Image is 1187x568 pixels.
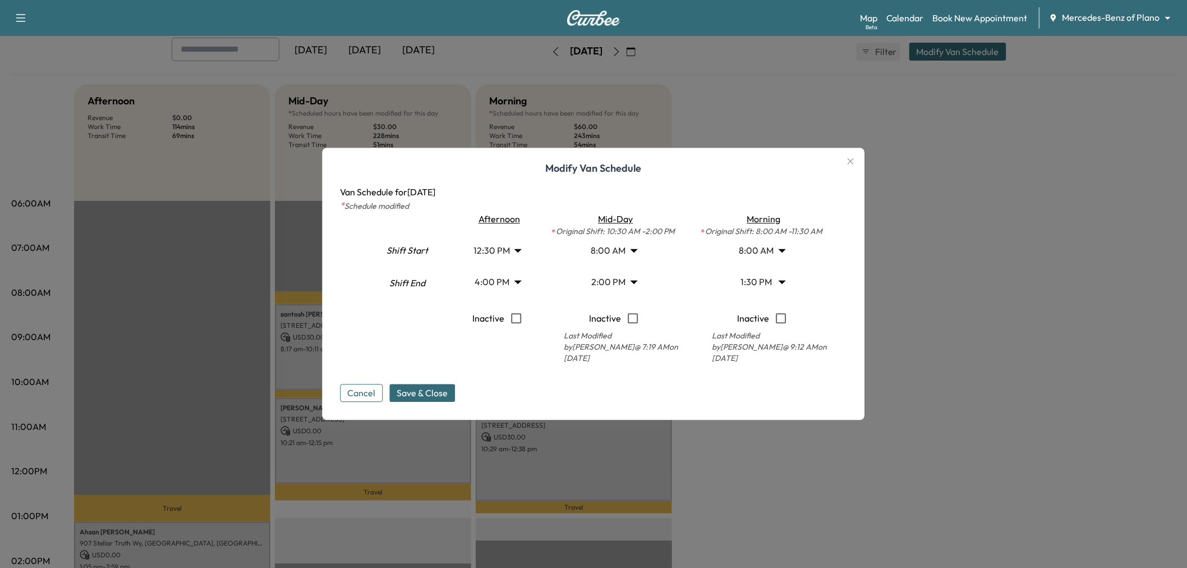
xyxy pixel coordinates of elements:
div: 12:30 PM [463,235,531,267]
p: Last Modified by [PERSON_NAME] @ 9:12 AM on [DATE] [690,331,834,364]
div: 1:30 PM [728,267,795,298]
div: Shift End [367,272,448,306]
div: 8:00 AM [580,235,647,267]
a: Book New Appointment [933,11,1028,25]
button: Save & Close [390,384,456,402]
div: Afternoon [457,213,537,226]
div: Beta [866,23,877,31]
div: 8:00 AM [728,235,795,267]
div: 2:00 PM [580,267,647,298]
a: Calendar [886,11,924,25]
div: 4:00 PM [463,267,531,298]
div: Mid-Day [542,213,685,226]
button: Cancel [341,384,383,402]
span: Mercedes-Benz of Plano [1062,11,1160,24]
span: Save & Close [397,387,448,400]
div: Morning [690,213,834,226]
p: Inactive [589,307,621,331]
h1: Modify Van Schedule [341,161,847,186]
p: Last Modified by [PERSON_NAME] @ 7:19 AM on [DATE] [542,331,685,364]
p: Van Schedule for [DATE] [341,186,847,199]
p: Inactive [737,307,769,331]
a: MapBeta [860,11,877,25]
p: Schedule modified [341,199,847,213]
p: Inactive [473,307,505,331]
img: Curbee Logo [567,10,620,26]
div: Shift Start [367,236,448,270]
